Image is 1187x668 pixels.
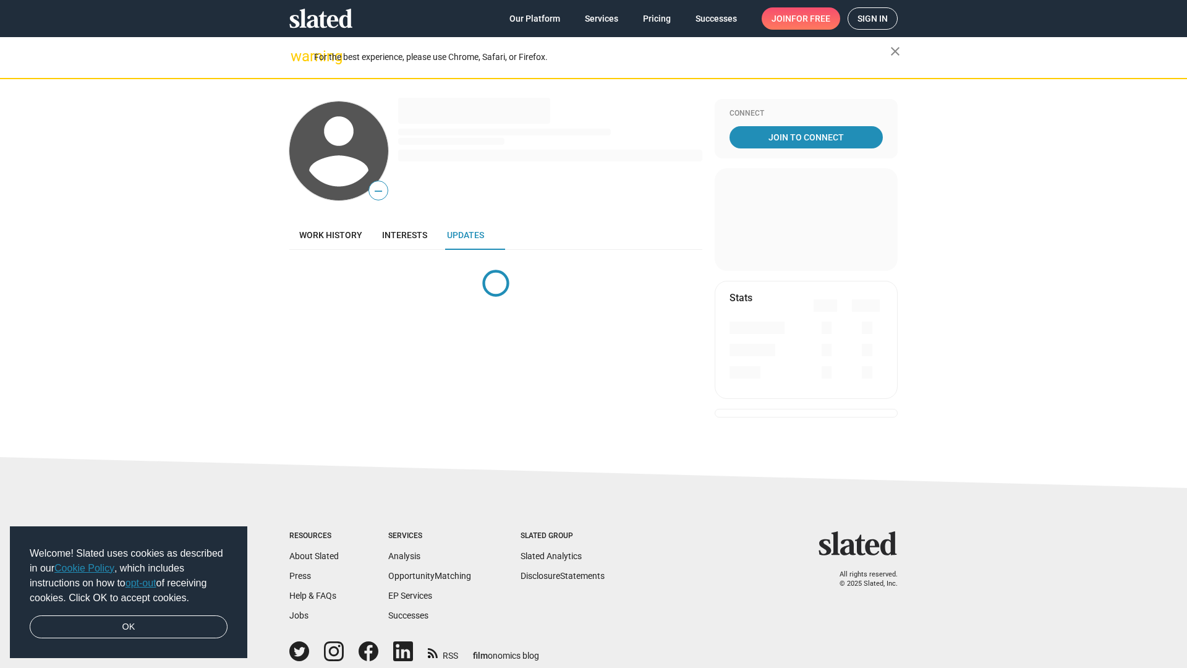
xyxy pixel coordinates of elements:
span: for free [791,7,830,30]
span: Join To Connect [732,126,880,148]
a: Join To Connect [730,126,883,148]
div: Connect [730,109,883,119]
a: EP Services [388,591,432,601]
div: cookieconsent [10,526,247,659]
mat-card-title: Stats [730,291,752,304]
a: Our Platform [500,7,570,30]
span: Interests [382,230,427,240]
a: Successes [388,610,428,620]
span: Pricing [643,7,671,30]
span: Updates [447,230,484,240]
span: Our Platform [509,7,560,30]
a: Slated Analytics [521,551,582,561]
a: filmonomics blog [473,640,539,662]
a: Work history [289,220,372,250]
span: Successes [696,7,737,30]
mat-icon: close [888,44,903,59]
a: dismiss cookie message [30,615,228,639]
span: Join [772,7,830,30]
a: Joinfor free [762,7,840,30]
a: OpportunityMatching [388,571,471,581]
a: Jobs [289,610,308,620]
a: Successes [686,7,747,30]
a: Help & FAQs [289,591,336,601]
a: Press [289,571,311,581]
p: All rights reserved. © 2025 Slated, Inc. [827,570,898,588]
a: Cookie Policy [54,563,114,573]
div: For the best experience, please use Chrome, Safari, or Firefox. [314,49,890,66]
div: Resources [289,531,339,541]
a: Services [575,7,628,30]
div: Slated Group [521,531,605,541]
mat-icon: warning [291,49,305,64]
span: Services [585,7,618,30]
span: film [473,651,488,661]
a: opt-out [126,578,156,588]
a: DisclosureStatements [521,571,605,581]
a: Analysis [388,551,420,561]
a: About Slated [289,551,339,561]
a: Sign in [848,7,898,30]
span: — [369,183,388,199]
span: Welcome! Slated uses cookies as described in our , which includes instructions on how to of recei... [30,546,228,606]
a: Pricing [633,7,681,30]
a: RSS [428,643,458,662]
span: Sign in [857,8,888,29]
a: Interests [372,220,437,250]
span: Work history [299,230,362,240]
div: Services [388,531,471,541]
a: Updates [437,220,494,250]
